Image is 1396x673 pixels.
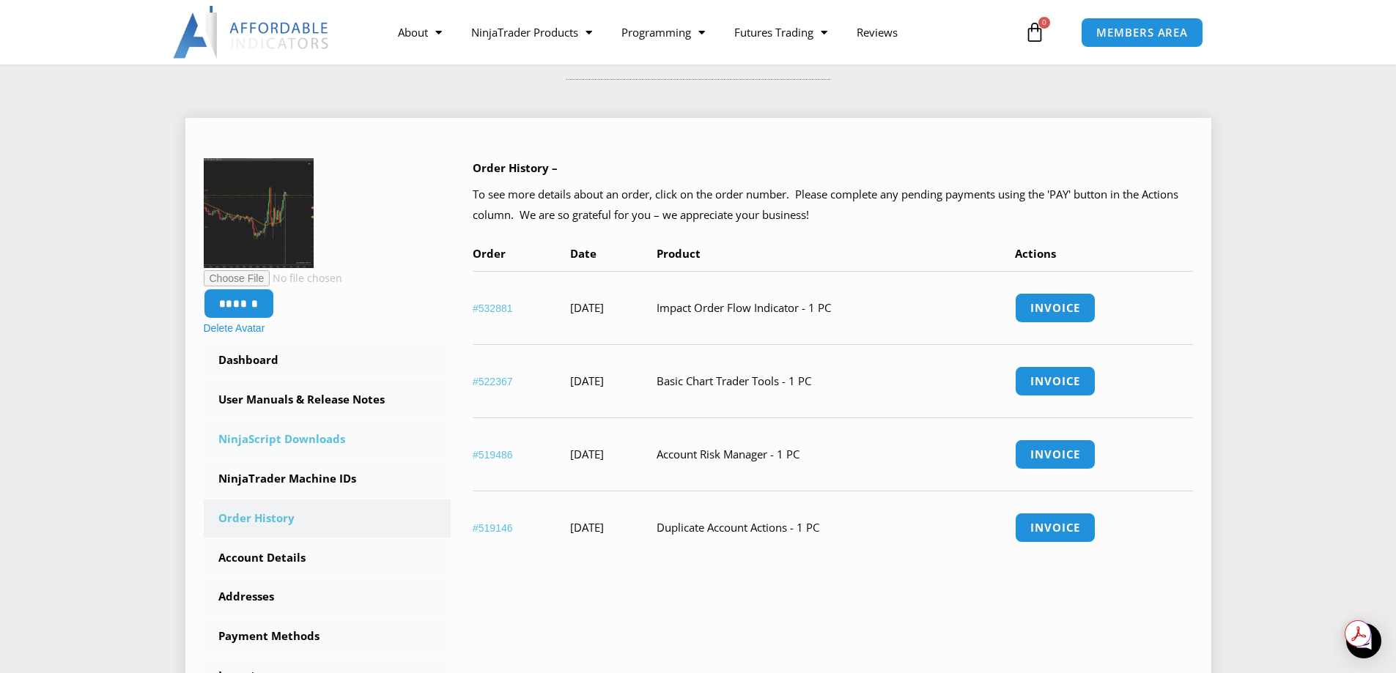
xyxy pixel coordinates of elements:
a: NinjaScript Downloads [204,420,451,458]
span: Product [657,246,701,261]
td: Basic Chart Trader Tools - 1 PC [657,344,1015,417]
a: User Manuals & Release Notes [204,381,451,419]
a: Dashboard [204,341,451,379]
time: [DATE] [570,520,604,535]
a: View order number 532881 [473,302,513,314]
a: Delete Avatar [204,322,265,334]
td: Account Risk Manager - 1 PC [657,417,1015,491]
time: [DATE] [570,447,604,461]
a: Addresses [204,578,451,616]
a: View order number 522367 [473,376,513,387]
a: Invoice order number 519146 [1015,513,1096,543]
p: To see more details about an order, click on the order number. Please complete any pending paymen... [473,185,1193,226]
a: About [383,15,457,49]
td: Duplicate Account Actions - 1 PC [657,491,1015,564]
a: 0 [1002,11,1067,53]
a: Invoice order number 519486 [1015,439,1096,469]
a: View order number 519146 [473,522,513,534]
span: Date [570,246,597,261]
img: LogoAI | Affordable Indicators – NinjaTrader [173,6,330,59]
b: Order History – [473,160,558,175]
a: Invoice order number 522367 [1015,366,1096,396]
span: Actions [1015,246,1056,261]
a: MEMBERS AREA [1081,18,1203,48]
td: Impact Order Flow Indicator - 1 PC [657,271,1015,344]
a: Account Details [204,539,451,577]
a: Reviews [842,15,912,49]
a: Programming [607,15,720,49]
a: NinjaTrader Machine IDs [204,460,451,498]
a: Futures Trading [720,15,842,49]
a: Payment Methods [204,617,451,655]
nav: Menu [383,15,1021,49]
a: Invoice order number 532881 [1015,293,1096,323]
time: [DATE] [570,373,604,388]
span: MEMBERS AREA [1096,27,1188,38]
img: Screenshot%202023-01-24%20160143-150x150.png [204,158,314,268]
span: Order [473,246,506,261]
a: Order History [204,499,451,538]
a: NinjaTrader Products [457,15,607,49]
span: 0 [1038,17,1050,29]
a: View order number 519486 [473,449,513,461]
time: [DATE] [570,300,604,315]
